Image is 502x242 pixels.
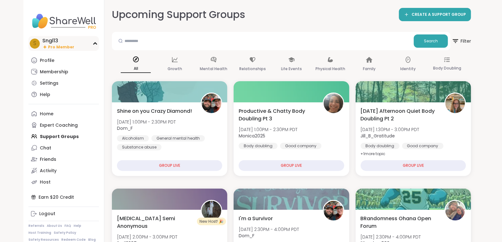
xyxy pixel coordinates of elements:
span: [DATE] 2:30PM - 4:00PM PDT [361,234,421,240]
a: Profile [28,55,99,66]
div: Sngl13 [42,37,74,44]
span: [DATE] 2:00PM - 3:00PM PDT [117,234,177,240]
a: About Us [47,224,62,228]
div: Profile [40,57,54,64]
span: Search [424,38,438,44]
div: Expert Coaching [40,122,78,129]
a: Activity [28,165,99,176]
div: Help [40,92,50,98]
span: [DATE] 1:00PM - 2:30PM PDT [117,119,176,125]
div: Good company [402,143,444,149]
div: GROUP LIVE [117,160,222,171]
span: Shine on you Crazy Diamond! [117,107,192,115]
a: Logout [28,208,99,220]
a: Home [28,108,99,119]
p: Growth [168,65,182,73]
img: Jill_B_Gratitude [445,94,465,113]
a: Redeem Code [61,238,86,242]
span: [MEDICAL_DATA] Semi Anonymous [117,215,194,230]
b: Dom_F [117,125,133,131]
div: Alcoholism [117,135,149,142]
p: Mental Health [200,65,227,73]
div: New Host! 🎉 [197,218,226,225]
a: Friends [28,154,99,165]
a: Settings [28,77,99,89]
button: Search [414,34,448,48]
a: CREATE A SUPPORT GROUP [399,8,471,21]
span: Pro Member [48,45,74,50]
div: Activity [40,168,57,174]
a: Host Training [28,231,51,235]
div: Substance abuse [117,144,162,150]
img: Emil2207 [202,201,221,221]
span: [DATE] 2:30PM - 4:00PM PDT [239,226,299,233]
a: FAQ [64,224,71,228]
p: Physical Health [315,65,345,73]
b: Dom_F [239,233,254,239]
p: Family [363,65,376,73]
a: Membership [28,66,99,77]
a: Safety Resources [28,238,59,242]
div: GROUP LIVE [239,160,344,171]
div: Host [40,179,51,185]
button: Filter [452,32,471,50]
span: BRandomness Ohana Open Forum [361,215,438,230]
img: Dom_F [202,94,221,113]
div: Good company [280,143,321,149]
h2: Upcoming Support Groups [112,8,245,22]
p: Relationships [239,65,266,73]
span: [DATE] 1:00PM - 2:30PM PDT [239,126,297,133]
img: Monica2025 [324,94,343,113]
div: Logout [39,211,55,217]
div: Membership [40,69,68,75]
div: Body doubling [361,143,400,149]
a: Host [28,176,99,188]
span: [DATE] 1:30PM - 3:00PM PDT [361,126,419,133]
div: Friends [40,156,56,163]
a: Help [74,224,81,228]
span: Filter [452,33,471,49]
a: Chat [28,142,99,154]
span: I'm a Survivor [239,215,273,222]
b: Jill_B_Gratitude [361,133,395,139]
p: Body Doubling [433,64,461,72]
div: Chat [40,145,51,151]
span: Productive & Chatty Body Doubling Pt 3 [239,107,315,123]
a: Blog [88,238,96,242]
p: Life Events [281,65,302,73]
a: Safety Policy [54,231,76,235]
p: Identity [401,65,416,73]
div: Earn $20 Credit [28,191,99,203]
img: ShareWell Nav Logo [28,10,99,32]
div: GROUP LIVE [361,160,466,171]
img: Dom_F [324,201,343,221]
a: Expert Coaching [28,119,99,131]
p: All [121,65,151,73]
div: Home [40,111,53,117]
img: BRandom502 [445,201,465,221]
a: Referrals [28,224,44,228]
span: [DATE] Afternoon Quiet Body Doubling Pt 2 [361,107,438,123]
div: Settings [40,80,58,87]
span: CREATE A SUPPORT GROUP [412,12,466,17]
a: Help [28,89,99,100]
b: Monica2025 [239,133,265,139]
div: General mental health [151,135,205,142]
div: Body doubling [239,143,278,149]
span: S [33,39,36,48]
